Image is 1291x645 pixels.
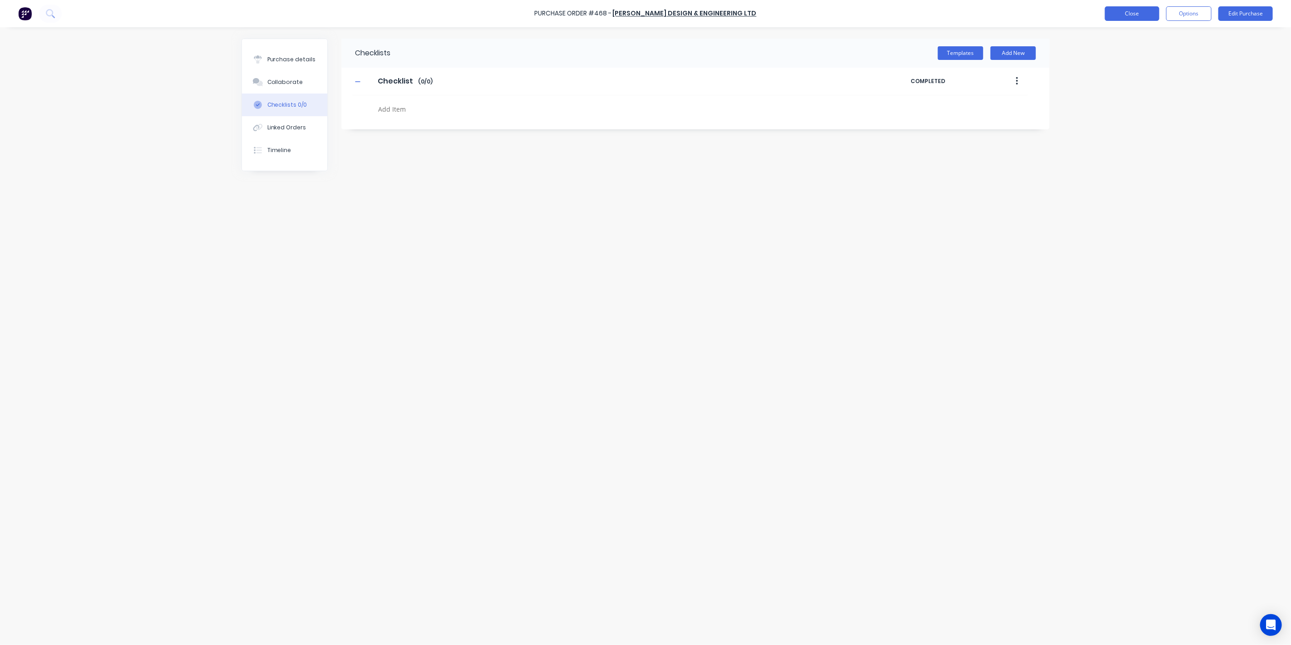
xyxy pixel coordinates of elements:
[267,123,306,132] div: Linked Orders
[267,146,291,154] div: Timeline
[267,55,316,64] div: Purchase details
[372,74,418,88] input: Enter Checklist name
[418,78,433,86] span: ( 0 / 0 )
[1105,6,1159,21] button: Close
[1260,614,1282,636] div: Open Intercom Messenger
[613,9,757,18] a: [PERSON_NAME] Design & Engineering Ltd
[242,71,327,94] button: Collaborate
[242,48,327,71] button: Purchase details
[1218,6,1273,21] button: Edit Purchase
[267,78,303,86] div: Collaborate
[242,139,327,162] button: Timeline
[242,94,327,116] button: Checklists 0/0
[1166,6,1212,21] button: Options
[242,116,327,139] button: Linked Orders
[341,39,390,68] div: Checklists
[535,9,612,19] div: Purchase Order #468 -
[18,7,32,20] img: Factory
[938,46,983,60] button: Templates
[267,101,307,109] div: Checklists 0/0
[911,77,988,85] span: COMPLETED
[990,46,1036,60] button: Add New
